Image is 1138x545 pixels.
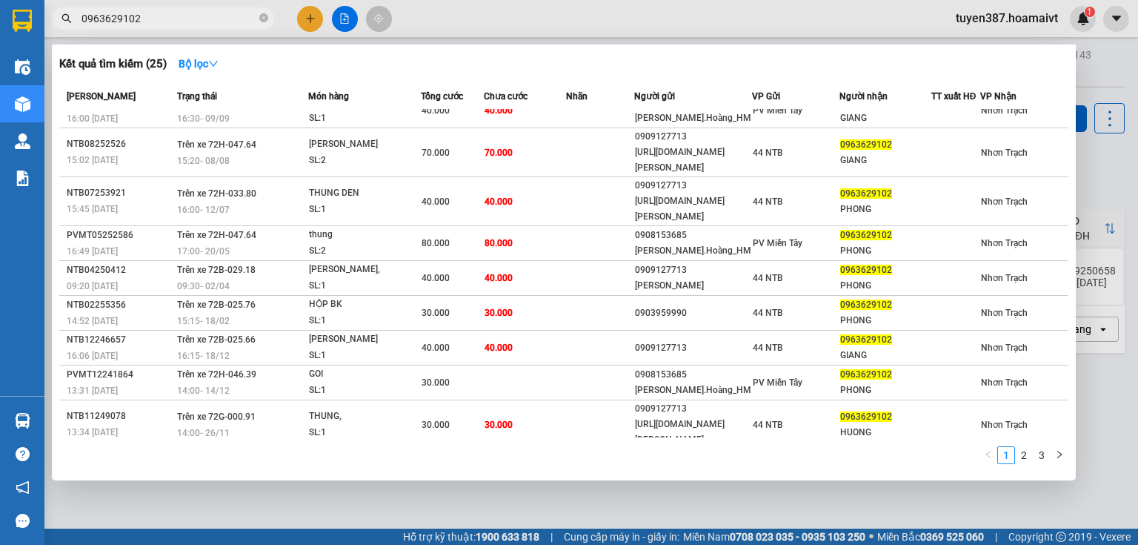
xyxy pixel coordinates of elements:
span: 0963629102 [840,369,892,380]
li: 3 [1033,446,1051,464]
div: SL: 1 [309,278,420,294]
span: Trên xe 72H-046.39 [177,369,256,380]
span: Món hàng [308,91,349,102]
span: 13:31 [DATE] [67,386,118,396]
div: 30.000 [11,96,119,113]
span: VP Nhận [980,91,1016,102]
a: 2 [1016,447,1032,463]
span: 40.000 [485,343,513,353]
span: close-circle [259,12,268,26]
span: Trạng thái [177,91,217,102]
span: 16:00 - 12/07 [177,205,230,215]
div: NTB11249078 [67,409,173,424]
span: 70.000 [485,148,513,158]
div: GIANG [840,348,930,363]
button: left [979,446,997,464]
div: Hàng Bà Rịa [127,13,230,48]
strong: Bộ lọc [179,58,219,70]
span: R : [11,97,25,113]
span: 44 NTB [753,148,783,158]
span: Trên xe 72H-047.64 [177,230,256,240]
span: Chưa cước [484,91,528,102]
span: 40.000 [422,105,450,116]
div: GOI [309,366,420,383]
span: 44 NTB [753,273,783,283]
span: 40.000 [485,273,513,283]
span: 30.000 [485,308,513,318]
span: Trên xe 72B-029.18 [177,265,256,275]
span: Gửi: [13,14,36,30]
span: search [61,13,72,24]
div: [URL][DOMAIN_NAME][PERSON_NAME] [635,194,751,225]
span: 40.000 [422,196,450,207]
span: PV Miền Tây [753,377,802,388]
div: [URL][DOMAIN_NAME][PERSON_NAME] [635,145,751,176]
span: 13:34 [DATE] [67,427,118,437]
div: NTB08252526 [67,136,173,152]
span: close-circle [259,13,268,22]
div: thung [309,227,420,243]
span: Nhơn Trạch [981,105,1028,116]
div: NTB04250412 [67,262,173,278]
span: 0963629102 [840,300,892,310]
span: 16:30 - 09/09 [177,113,230,124]
span: [PERSON_NAME] [67,91,136,102]
div: HỘP BK [309,297,420,313]
span: 16:49 [DATE] [67,246,118,257]
div: PHONG [840,243,930,259]
span: 0963629102 [840,139,892,150]
span: 44 NTB [753,196,783,207]
span: Nhơn Trạch [981,308,1028,318]
div: 0963227705 [127,66,230,87]
span: 15:02 [DATE] [67,155,118,165]
div: SL: 1 [309,202,420,218]
div: [PERSON_NAME] [309,136,420,153]
button: right [1051,446,1068,464]
span: 0963629102 [840,188,892,199]
span: PV Miền Tây [753,105,802,116]
div: PHONG [840,313,930,328]
div: SL: 1 [309,425,420,441]
div: 0903959990 [635,305,751,321]
span: 09:30 - 02/04 [177,281,230,291]
span: PV Miền Tây [753,238,802,248]
span: 15:20 - 08/08 [177,156,230,166]
span: 70.000 [422,148,450,158]
span: Trên xe 72H-033.80 [177,188,256,199]
span: 14:00 - 26/11 [177,428,230,438]
span: Nhơn Trạch [981,148,1028,158]
div: 0909127713 [635,401,751,417]
a: 1 [998,447,1014,463]
div: SL: 2 [309,243,420,260]
div: HUONG [840,425,930,440]
span: Tổng cước [421,91,463,102]
a: 3 [1034,447,1050,463]
span: 09:20 [DATE] [67,281,118,291]
span: question-circle [16,447,30,461]
span: 0963629102 [840,230,892,240]
div: 0909127713 [635,129,751,145]
div: NTB12246657 [67,332,173,348]
span: 30.000 [422,308,450,318]
span: Trên xe 72G-000.91 [177,412,256,422]
img: solution-icon [15,171,30,186]
span: down [208,59,219,69]
div: [PERSON_NAME].Hoàng_HM [635,243,751,259]
div: GIANG [840,153,930,168]
span: 17:00 - 20/05 [177,246,230,257]
div: 0908153685 [635,228,751,243]
div: SL: 1 [309,348,420,364]
span: Nhơn Trạch [981,238,1028,248]
span: 14:00 - 14/12 [177,386,230,396]
div: [PERSON_NAME] [309,331,420,348]
div: 0909127713 [635,178,751,194]
li: Next Page [1051,446,1068,464]
div: SL: 1 [309,110,420,127]
input: Tìm tên, số ĐT hoặc mã đơn [81,10,256,27]
span: Nhơn Trạch [981,420,1028,430]
span: Người gửi [634,91,675,102]
div: GIANG [840,110,930,126]
div: 167 QL13 [13,13,116,30]
span: 16:06 [DATE] [67,351,118,361]
span: 40.000 [485,105,513,116]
